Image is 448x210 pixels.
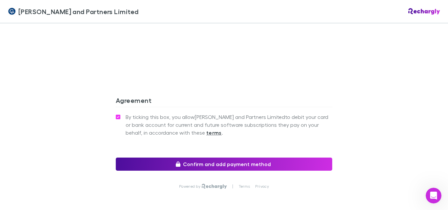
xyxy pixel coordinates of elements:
[239,184,250,189] a: Terms
[206,129,222,136] strong: terms
[179,184,202,189] p: Powered by
[116,158,332,171] button: Confirm and add payment method
[202,184,227,189] img: Rechargly Logo
[408,8,440,15] img: Rechargly Logo
[255,184,269,189] a: Privacy
[8,8,16,15] img: Coates and Partners Limited's Logo
[116,96,332,107] h3: Agreement
[232,184,233,189] p: |
[426,188,441,203] iframe: Intercom live chat
[126,113,332,137] span: By ticking this box, you allow [PERSON_NAME] and Partners Limited to debit your card or bank acco...
[18,7,139,16] span: [PERSON_NAME] and Partners Limited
